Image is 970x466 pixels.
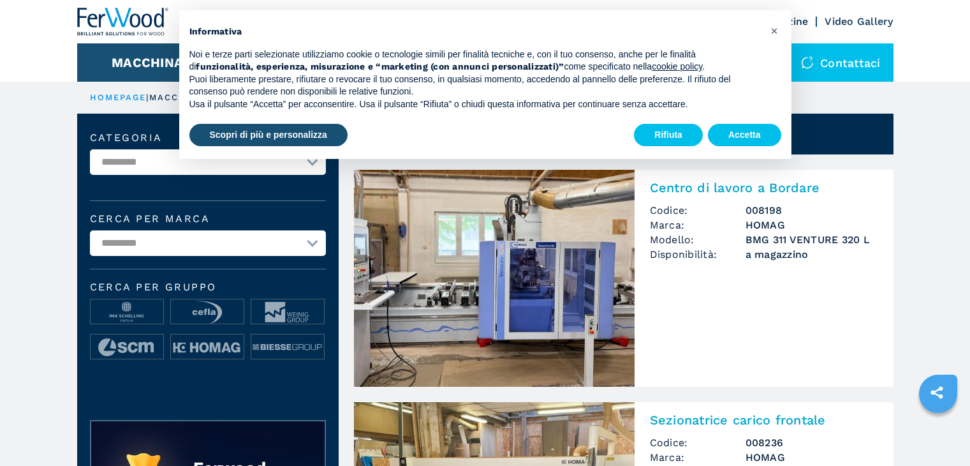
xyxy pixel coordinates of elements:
img: image [91,334,163,360]
strong: funzionalità, esperienza, misurazione e “marketing (con annunci personalizzati)” [196,61,564,71]
iframe: Chat [916,409,960,456]
span: × [770,23,778,38]
img: image [171,299,244,325]
label: Categoria [90,133,326,143]
img: image [91,299,163,325]
h2: Sezionatrice carico frontale [650,412,878,428]
h3: HOMAG [746,218,878,232]
button: Chiudi questa informativa [765,20,785,41]
p: Usa il pulsante “Accetta” per acconsentire. Usa il pulsante “Rifiuta” o chiudi questa informativa... [189,98,761,111]
label: Cerca per marca [90,214,326,224]
p: Puoi liberamente prestare, rifiutare o revocare il tuo consenso, in qualsiasi momento, accedendo ... [189,73,761,98]
a: cookie policy [652,61,702,71]
img: image [171,334,244,360]
img: image [251,334,324,360]
button: Scopri di più e personalizza [189,124,348,147]
a: sharethis [921,377,953,409]
span: a magazzino [746,247,878,262]
img: image [251,299,324,325]
button: Macchinari [112,55,196,70]
a: HOMEPAGE [90,93,147,102]
p: Noi e terze parti selezionate utilizziamo cookie o tecnologie simili per finalità tecniche e, con... [189,49,761,73]
span: Codice: [650,203,746,218]
button: Accetta [708,124,781,147]
a: Video Gallery [825,15,893,27]
img: Contattaci [801,56,814,69]
span: | [146,93,149,102]
span: Modello: [650,232,746,247]
span: Cerca per Gruppo [90,282,326,292]
h3: 008198 [746,203,878,218]
img: Ferwood [77,8,169,36]
h2: Centro di lavoro a Bordare [650,180,878,195]
p: macchinari [149,92,216,103]
span: Disponibilità: [650,247,746,262]
h3: BMG 311 VENTURE 320 L [746,232,878,247]
button: Rifiuta [634,124,703,147]
img: Centro di lavoro a Bordare HOMAG BMG 311 VENTURE 320 L [354,170,635,387]
h3: 008236 [746,435,878,450]
span: Marca: [650,218,746,232]
h3: HOMAG [746,450,878,465]
span: Codice: [650,435,746,450]
h2: Informativa [189,26,761,38]
span: Marca: [650,450,746,465]
div: Contattaci [788,43,893,82]
a: Centro di lavoro a Bordare HOMAG BMG 311 VENTURE 320 LCentro di lavoro a BordareCodice:008198Marc... [354,170,893,387]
